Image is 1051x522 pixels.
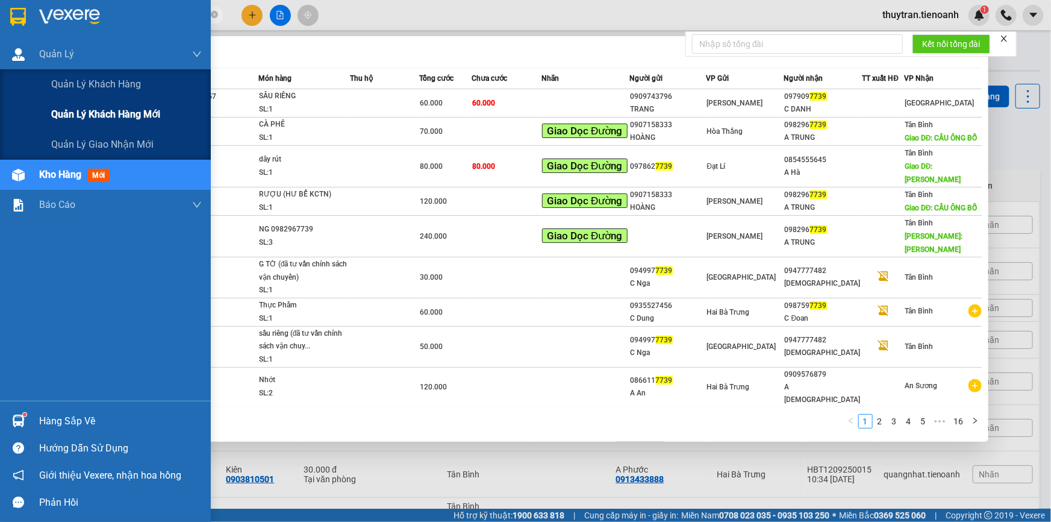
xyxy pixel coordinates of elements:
span: Nhãn [541,74,559,83]
div: 098759 [785,300,862,312]
span: ••• [931,414,950,429]
span: Giao DĐ: CẦU ÔNG BỐ [905,134,978,142]
span: 80.000 [420,162,443,171]
div: SL: 3 [259,236,349,250]
div: RƯỢU (HƯ BỂ KCTN) [259,188,349,201]
li: Previous Page [844,414,858,429]
span: down [192,49,202,59]
span: right [971,417,979,424]
div: 0907158333 [631,119,706,131]
div: HOÀNG [631,201,706,214]
div: G TỜ (đã tư vấn chính sách vận chuyển) [259,258,349,284]
span: Quản lý giao nhận mới [51,137,154,152]
span: close-circle [211,11,218,18]
span: Món hàng [258,74,292,83]
li: 5 [916,414,931,429]
span: 7739 [656,266,673,275]
div: Thực Phẩm [259,299,349,312]
a: 16 [950,415,967,428]
span: Tân Bình [905,190,933,199]
span: 7739 [656,162,673,171]
span: Báo cáo [39,197,75,212]
span: Người nhận [784,74,823,83]
span: plus-circle [968,379,982,392]
div: 0907158333 [631,189,706,201]
span: 60.000 [472,99,495,107]
span: Giao Dọc Đường [542,228,627,243]
div: 098296 [785,119,862,131]
img: warehouse-icon [12,169,25,181]
img: warehouse-icon [12,415,25,427]
div: Hàng sắp về [39,412,202,430]
div: C Nga [631,277,706,290]
span: plus-circle [968,304,982,318]
span: Tân Bình [905,219,933,227]
span: close [1000,34,1008,43]
span: VP Nhận [904,74,934,83]
div: 094997 [631,265,706,277]
div: A TRUNG [785,131,862,144]
span: Giao Dọc Đường [542,159,627,173]
span: close-circle [211,10,218,21]
span: Hai Bà Trưng [706,308,749,316]
span: 7739 [656,336,673,344]
div: A TRUNG [785,236,862,249]
span: [PERSON_NAME]: [PERSON_NAME] [905,232,962,254]
span: Kho hàng [39,169,81,180]
div: SL: 1 [259,284,349,297]
span: down [192,200,202,210]
div: SL: 1 [259,312,349,325]
span: [GEOGRAPHIC_DATA] [905,99,974,107]
li: Next Page [968,414,982,429]
li: 1 [858,414,873,429]
div: 086611 [631,374,706,387]
span: [PERSON_NAME] [706,232,763,241]
span: Tổng cước [419,74,454,83]
div: 0935527456 [631,300,706,312]
div: 0854555645 [785,154,862,166]
div: SL: 1 [259,103,349,116]
div: C Dung [631,312,706,325]
li: 2 [873,414,887,429]
span: mới [87,169,110,182]
span: 7739 [810,92,827,101]
button: left [844,414,858,429]
div: 098296 [785,224,862,236]
input: Nhập số tổng đài [692,34,903,54]
div: SL: 1 [259,166,349,180]
span: Đạt Lí [706,162,725,171]
span: 30.000 [420,273,443,281]
a: 3 [888,415,901,428]
div: dây rút [259,153,349,166]
span: left [847,417,855,424]
span: [GEOGRAPHIC_DATA] [706,342,776,351]
a: 1 [859,415,872,428]
span: 7739 [656,376,673,385]
div: Nhớt [259,374,349,387]
button: right [968,414,982,429]
span: Hòa Thắng [706,127,743,136]
span: Tân Bình [905,307,933,315]
div: SL: 2 [259,387,349,400]
span: Giao Dọc Đường [542,193,627,208]
img: logo-vxr [10,8,26,26]
span: VP Gửi [706,74,729,83]
div: C Đoan [785,312,862,325]
span: Tân Bình [905,273,933,281]
span: Chưa cước [472,74,507,83]
img: warehouse-icon [12,48,25,61]
span: 7739 [810,190,827,199]
span: 7739 [810,121,827,129]
li: 4 [902,414,916,429]
a: 5 [917,415,930,428]
div: sầu riêng (đã tư vấn chính sách vận chuy... [259,327,349,353]
span: [PERSON_NAME] [706,197,763,206]
span: Giới thiệu Vexere, nhận hoa hồng [39,468,181,483]
span: TT xuất HĐ [862,74,899,83]
span: Thu hộ [350,74,373,83]
span: [GEOGRAPHIC_DATA] [706,273,776,281]
div: HOÀNG [631,131,706,144]
div: 0947777482 [785,334,862,347]
span: 60.000 [420,99,443,107]
li: 16 [950,414,968,429]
